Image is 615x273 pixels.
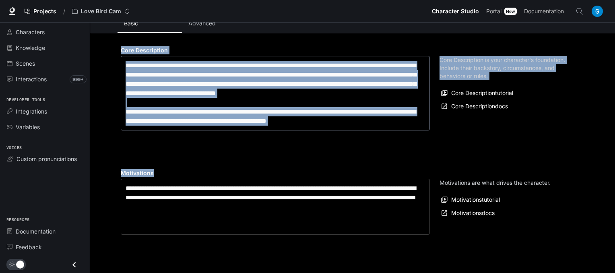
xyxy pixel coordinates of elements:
[440,100,510,113] a: Core Descriptiondocs
[16,260,24,269] span: Dark mode toggle
[3,152,87,166] a: Custom pronunciations
[592,6,603,17] img: User avatar
[3,56,87,70] a: Scenes
[33,8,56,15] span: Projects
[70,75,87,83] span: 999+
[3,25,87,39] a: Characters
[121,46,430,54] h4: Core Description
[65,256,83,273] button: Close drawer
[68,3,134,19] button: Open workspace menu
[16,243,42,251] span: Feedback
[440,56,575,80] p: Core Description is your character's foundation. Include their backstory, circumstances, and beha...
[81,8,121,15] p: Love Bird Cam
[429,3,482,19] a: Character Studio
[486,6,501,17] span: Portal
[121,169,430,177] h4: Motivations
[483,3,520,19] a: PortalNew
[188,19,216,27] p: Advanced
[16,123,40,131] span: Variables
[3,104,87,118] a: Integrations
[432,6,479,17] span: Character Studio
[3,72,87,86] a: Interactions
[16,75,47,83] span: Interactions
[124,19,138,27] p: Basic
[16,43,45,52] span: Knowledge
[16,227,56,236] span: Documentation
[3,240,87,254] a: Feedback
[440,179,551,187] p: Motivations are what drives the character.
[440,207,497,220] a: Motivationsdocs
[60,7,68,16] div: /
[16,107,47,116] span: Integrations
[121,56,430,130] div: label
[589,3,605,19] button: User avatar
[440,87,515,100] button: Core Descriptiontutorial
[524,6,564,17] span: Documentation
[21,3,60,19] a: Go to projects
[16,28,45,36] span: Characters
[3,41,87,55] a: Knowledge
[572,3,588,19] button: Open Command Menu
[440,193,502,207] button: Motivationstutorial
[3,120,87,134] a: Variables
[17,155,77,163] span: Custom pronunciations
[16,59,35,68] span: Scenes
[521,3,570,19] a: Documentation
[3,224,87,238] a: Documentation
[504,8,517,15] div: New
